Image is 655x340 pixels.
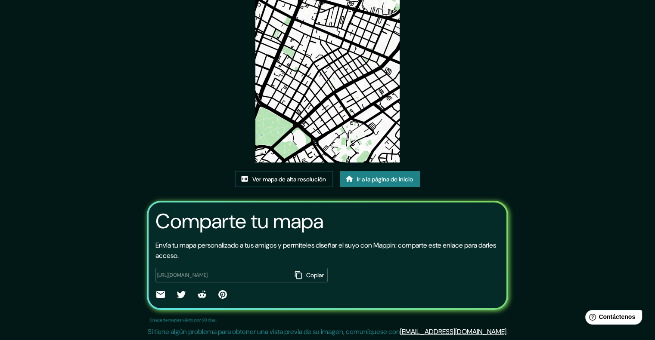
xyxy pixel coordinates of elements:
font: . [506,327,508,336]
a: [EMAIL_ADDRESS][DOMAIN_NAME] [400,327,506,336]
font: Envía tu mapa personalizado a tus amigos y permíteles diseñar el suyo con Mappin: comparte este e... [155,241,496,260]
font: Comparte tu mapa [155,208,323,235]
font: Copiar [306,272,324,279]
iframe: Lanzador de widgets de ayuda [578,306,646,331]
font: Si tiene algún problema para obtener una vista previa de su imagen, comuníquese con [148,327,400,336]
a: Ir a la página de inicio [340,171,420,187]
button: Copiar [292,268,328,282]
a: Ver mapa de alta resolución [235,171,333,187]
font: Enlace de mapas válido por 60 días. [150,317,217,323]
font: Ver mapa de alta resolución [252,175,326,183]
font: Ir a la página de inicio [357,175,413,183]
